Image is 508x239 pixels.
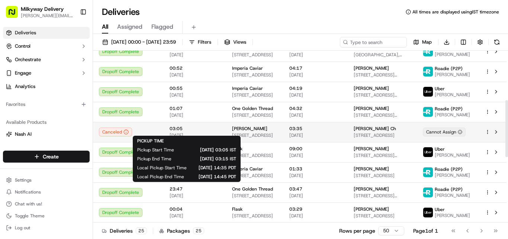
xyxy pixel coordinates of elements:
span: Roadie (P2P) [435,66,463,72]
span: Create [43,153,59,160]
span: 03:29 [289,206,342,212]
div: 📗 [7,167,13,173]
div: 💻 [63,167,69,173]
span: One Golden Thread [232,106,273,111]
span: [DATE] [170,132,220,138]
span: Chat with us! [15,201,42,207]
span: Roadie (P2P) [435,166,463,172]
span: 00:55 [170,85,220,91]
span: Views [233,39,246,45]
img: Masood Aslam [7,129,19,141]
span: [STREET_ADDRESS] [232,173,277,179]
button: Log out [3,223,90,233]
img: Grace Nketiah [7,109,19,120]
button: Chat with us! [3,199,90,209]
div: Past conversations [7,97,50,103]
span: 01:07 [170,106,220,111]
div: Favorites [3,98,90,110]
span: Deliveries [15,29,36,36]
span: [PERSON_NAME] [232,126,267,132]
span: Log out [15,225,30,231]
span: [PERSON_NAME] [354,85,389,91]
span: [PERSON_NAME] [354,186,389,192]
div: Canceled [99,128,132,136]
h1: Deliveries [102,6,140,18]
div: Start new chat [33,71,122,79]
span: [PERSON_NAME] [435,112,470,118]
img: roadie-logo-v2.jpg [423,188,433,197]
span: All [102,22,108,31]
span: [DATE] [289,52,342,58]
span: [PERSON_NAME] [23,116,60,122]
div: Page 1 of 1 [413,227,438,235]
span: Pylon [74,184,90,189]
span: [STREET_ADDRESS] [232,112,277,118]
span: Control [15,43,30,50]
span: Analytics [15,83,35,90]
span: Roadie (P2P) [435,106,463,112]
span: [STREET_ADDRESS] [232,132,277,138]
span: [DATE] 00:00 - [DATE] 23:59 [111,39,176,45]
span: Settings [15,177,32,183]
button: Filters [186,37,215,47]
span: Uber [435,146,445,152]
a: Powered byPylon [52,183,90,189]
button: Toggle Theme [3,211,90,221]
img: uber-new-logo.jpeg [423,87,433,97]
span: [STREET_ADDRESS] [232,72,277,78]
span: All times are displayed using IST timezone [412,9,499,15]
span: Pickup End Time [137,156,171,162]
img: roadie-logo-v2.jpg [423,47,433,56]
span: 04:32 [289,106,342,111]
span: [STREET_ADDRESS][PERSON_NAME] [354,72,411,78]
button: Nash AI [3,128,90,140]
span: [STREET_ADDRESS][PERSON_NAME] [354,112,411,118]
span: [DATE] [289,112,342,118]
img: roadie-logo-v2.jpg [423,67,433,76]
span: [DATE] 03:05 IST [186,147,236,153]
span: [PERSON_NAME] [435,152,470,158]
input: Got a question? Start typing here... [19,48,134,56]
span: [PERSON_NAME] Ch [354,126,396,132]
div: 25 [193,227,204,234]
span: [STREET_ADDRESS][PERSON_NAME][PERSON_NAME] [354,152,411,158]
span: API Documentation [70,167,119,174]
span: [DATE] [170,72,220,78]
span: [DATE] [170,92,220,98]
span: [DATE] [289,213,342,219]
span: [STREET_ADDRESS] [232,213,277,219]
span: [PERSON_NAME] [354,65,389,71]
button: Map [410,37,435,47]
span: 00:52 [170,65,220,71]
button: Milkyway Delivery [21,5,64,13]
span: Local Pickup End Time [137,174,184,180]
span: [STREET_ADDRESS] [354,173,411,179]
div: Available Products [3,116,90,128]
span: Fleet [15,144,26,151]
a: 📗Knowledge Base [4,164,60,177]
span: [DATE] [170,52,220,58]
span: [DATE] [66,116,81,122]
span: [STREET_ADDRESS] [232,152,277,158]
span: Engage [15,70,31,76]
span: Filters [198,39,211,45]
button: Control [3,40,90,52]
span: [PERSON_NAME] [435,192,470,198]
button: Cannot Assign [423,128,466,136]
span: 01:33 [289,166,342,172]
span: Orchestrate [15,56,41,63]
a: Analytics [3,81,90,92]
span: Imperia Caviar [232,85,263,91]
button: Refresh [492,37,502,47]
button: [PERSON_NAME][EMAIL_ADDRESS][DOMAIN_NAME] [21,13,74,19]
span: [DATE] [289,152,342,158]
span: [STREET_ADDRESS] [232,92,277,98]
span: Flask [232,206,242,212]
span: [PERSON_NAME] [354,206,389,212]
span: Assigned [117,22,142,31]
span: 23:47 [170,186,220,192]
span: 04:19 [289,85,342,91]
